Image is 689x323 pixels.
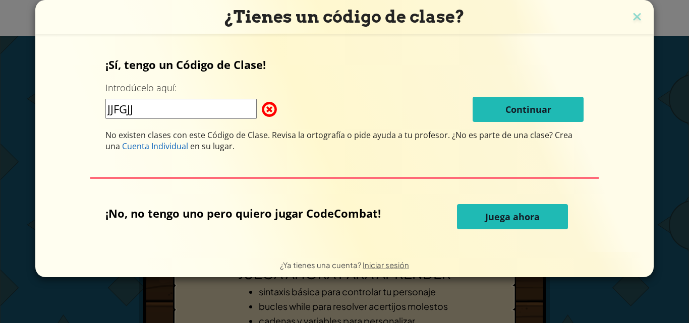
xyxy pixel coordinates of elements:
font: ¿No es parte de una clase? Crea una [105,130,572,152]
font: No existen clases con este Código de Clase. Revisa la ortografía o pide ayuda a tu profesor. [105,130,450,141]
font: Introdúcelo aquí: [105,82,177,94]
font: ¿Ya tienes una cuenta? [280,260,361,270]
font: Cuenta Individual [122,141,188,152]
img: icono de cerrar [630,10,644,25]
button: Juega ahora [457,204,568,229]
font: ¡No, no tengo uno pero quiero jugar CodeCombat! [105,206,381,221]
font: en su lugar. [190,141,235,152]
font: ¡Sí, tengo un Código de Clase! [105,57,266,72]
a: Iniciar sesión [363,260,409,270]
font: ¿Tienes un código de clase? [224,7,465,27]
font: Juega ahora [485,211,540,223]
button: Continuar [473,97,584,122]
font: Continuar [505,103,551,115]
